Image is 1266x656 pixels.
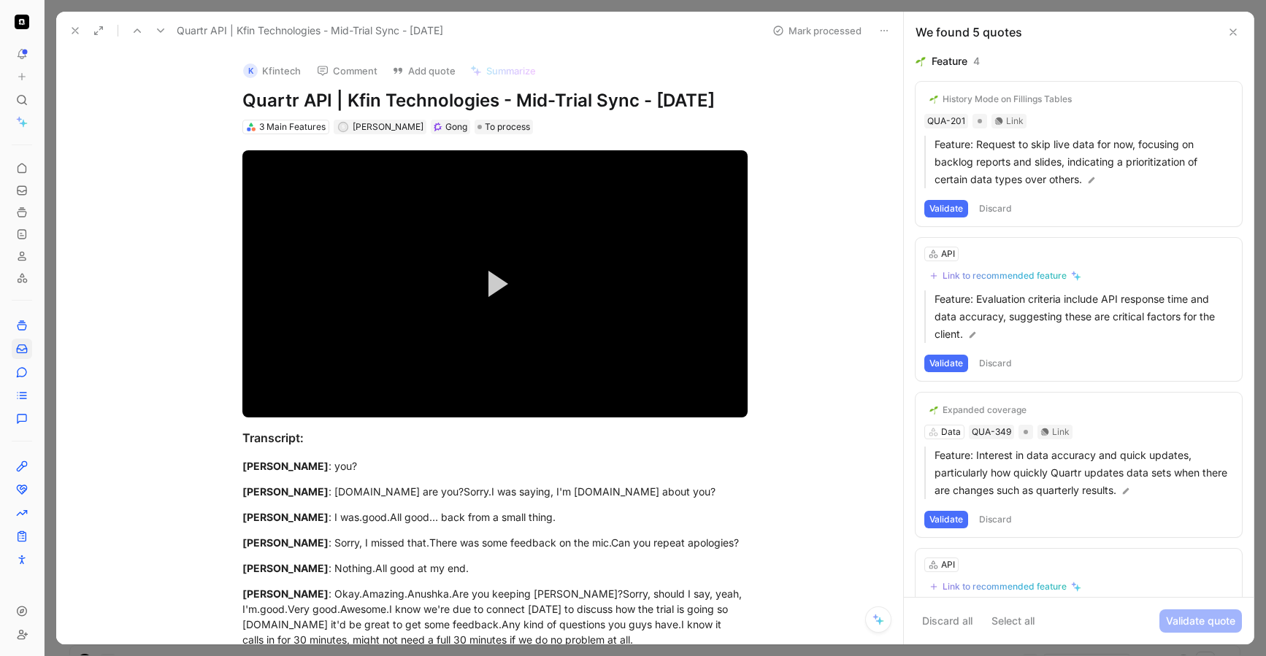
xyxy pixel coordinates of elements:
[242,560,748,576] div: : Nothing.All good at my end.
[935,447,1233,499] p: Feature: Interest in data accuracy and quick updates, particularly how quickly Quartr updates dat...
[929,95,938,104] img: 🌱
[929,406,938,414] img: 🌱
[924,90,1077,108] button: 🌱History Mode on Fillings Tables
[242,89,748,112] h1: Quartr API | Kfin Technologies - Mid-Trial Sync - [DATE]
[924,578,1086,595] button: Link to recommended feature
[242,460,329,472] mark: [PERSON_NAME]
[242,509,748,525] div: : I was.good.All good… back from a small thing.
[242,587,329,600] mark: [PERSON_NAME]
[242,485,329,498] mark: [PERSON_NAME]
[973,53,980,70] div: 4
[242,511,329,523] mark: [PERSON_NAME]
[242,536,329,549] mark: [PERSON_NAME]
[943,93,1072,105] div: History Mode on Fillings Tables
[462,251,528,317] button: Play Video
[445,120,467,134] div: Gong
[941,557,955,572] div: API
[943,581,1067,593] div: Link to recommended feature
[932,53,967,70] div: Feature
[924,200,968,217] button: Validate
[935,136,1233,188] p: Feature: Request to skip live data for now, focusing on backlog reports and slides, indicating a ...
[974,355,1017,372] button: Discard
[1121,486,1131,496] img: pen.svg
[985,609,1041,633] button: Select all
[310,61,384,81] button: Comment
[242,586,748,647] div: : Okay.Amazing.Anushka.Are you keeping [PERSON_NAME]?Sorry, should I say, yeah, I'm.good.Very goo...
[1159,609,1242,633] button: Validate quote
[967,330,978,340] img: pen.svg
[242,458,748,474] div: : you?
[924,401,1032,419] button: 🌱Expanded coverage
[243,63,258,78] div: K
[259,120,326,134] div: 3 Main Features
[943,270,1067,282] div: Link to recommended feature
[242,535,748,550] div: : Sorry, I missed that.There was some feedback on the mic.Can you repeat apologies?
[237,60,307,82] button: KKfintech
[353,121,423,132] span: [PERSON_NAME]
[974,200,1017,217] button: Discard
[485,120,530,134] span: To process
[385,61,462,81] button: Add quote
[242,562,329,574] mark: [PERSON_NAME]
[766,20,868,41] button: Mark processed
[464,61,542,81] button: Summarize
[339,123,347,131] div: S
[916,56,926,66] img: 🌱
[935,290,1233,343] p: Feature: Evaluation criteria include API response time and data accuracy, suggesting these are cr...
[974,511,1017,528] button: Discard
[916,609,979,633] button: Discard all
[941,247,955,261] div: API
[924,267,1086,285] button: Link to recommended feature
[242,429,748,447] div: Transcript:
[924,511,968,528] button: Validate
[12,12,32,32] button: Quartr
[1086,175,1097,185] img: pen.svg
[943,404,1027,416] div: Expanded coverage
[924,355,968,372] button: Validate
[475,120,533,134] div: To process
[242,150,748,417] div: Video Player
[242,484,748,499] div: : [DOMAIN_NAME] are you?Sorry.I was saying, I'm [DOMAIN_NAME] about you?
[15,15,29,29] img: Quartr
[177,22,443,39] span: Quartr API | Kfin Technologies - Mid-Trial Sync - [DATE]
[916,23,1022,41] div: We found 5 quotes
[486,64,536,77] span: Summarize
